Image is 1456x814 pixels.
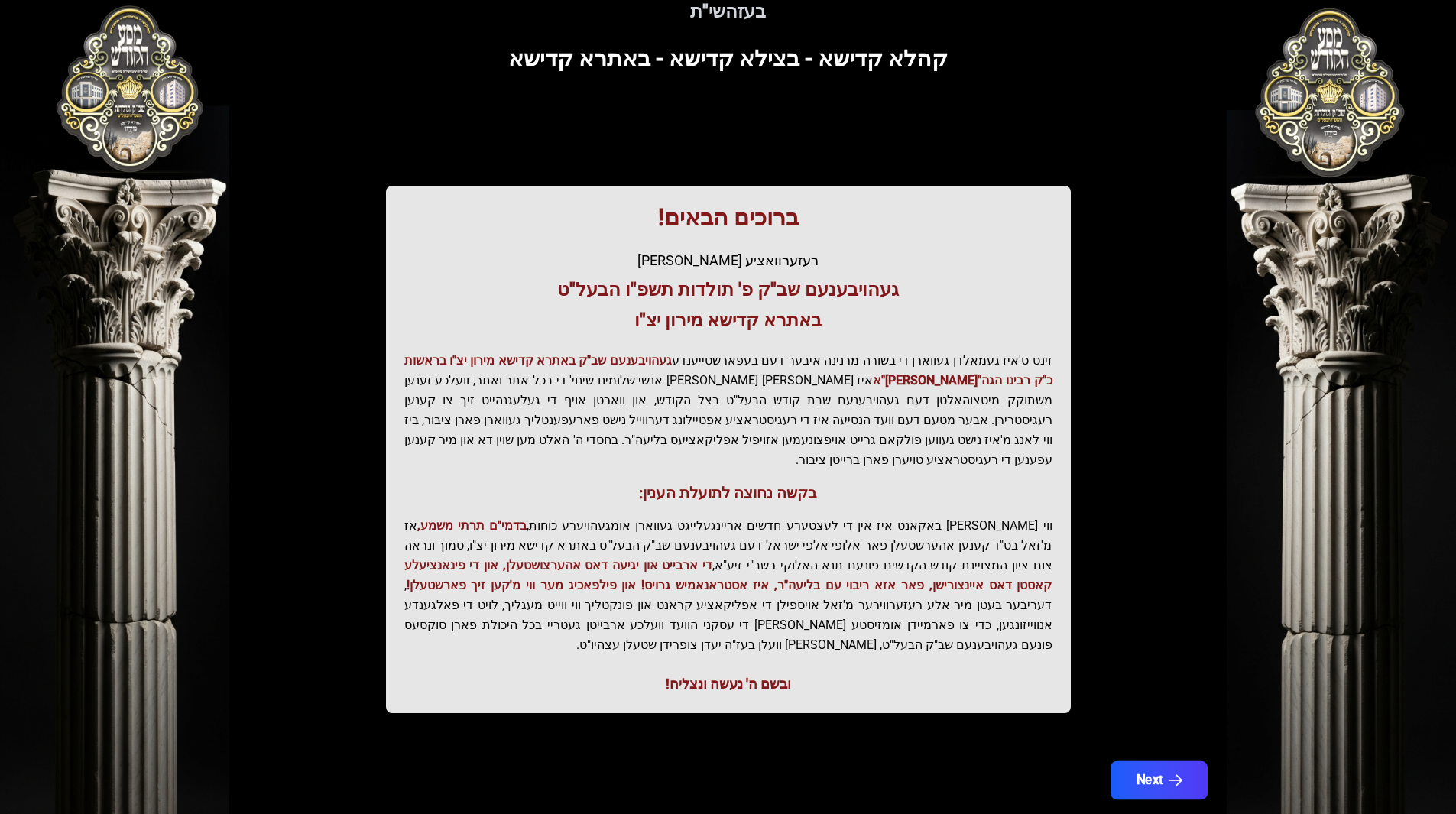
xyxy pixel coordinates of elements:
div: רעזערוואציע [PERSON_NAME] [404,250,1052,271]
button: Next [1110,761,1207,799]
span: געהויבענעם שב"ק באתרא קדישא מירון יצ"ו בראשות כ"ק רבינו הגה"[PERSON_NAME]"א [404,353,1052,388]
span: קהלא קדישא - בצילא קדישא - באתרא קדישא [508,45,948,72]
span: די ארבייט און יגיעה דאס אהערצושטעלן, און די פינאנציעלע קאסטן דאס איינצורישן, פאר אזא ריבוי עם בלי... [404,558,1052,592]
h3: געהויבענעם שב"ק פ' תולדות תשפ"ו הבעל"ט [404,277,1052,302]
h3: באתרא קדישא מירון יצ"ו [404,308,1052,332]
h3: בקשה נחוצה לתועלת הענין: [404,482,1052,504]
span: בדמי"ם תרתי משמע, [417,518,527,533]
p: זינט ס'איז געמאלדן געווארן די בשורה מרנינה איבער דעם בעפארשטייענדע איז [PERSON_NAME] [PERSON_NAME... [404,351,1052,470]
p: ווי [PERSON_NAME] באקאנט איז אין די לעצטערע חדשים אריינגעלייגט געווארן אומגעהויערע כוחות, אז מ'זא... [404,516,1052,655]
div: ובשם ה' נעשה ונצליח! [404,673,1052,695]
h1: ברוכים הבאים! [404,204,1052,232]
